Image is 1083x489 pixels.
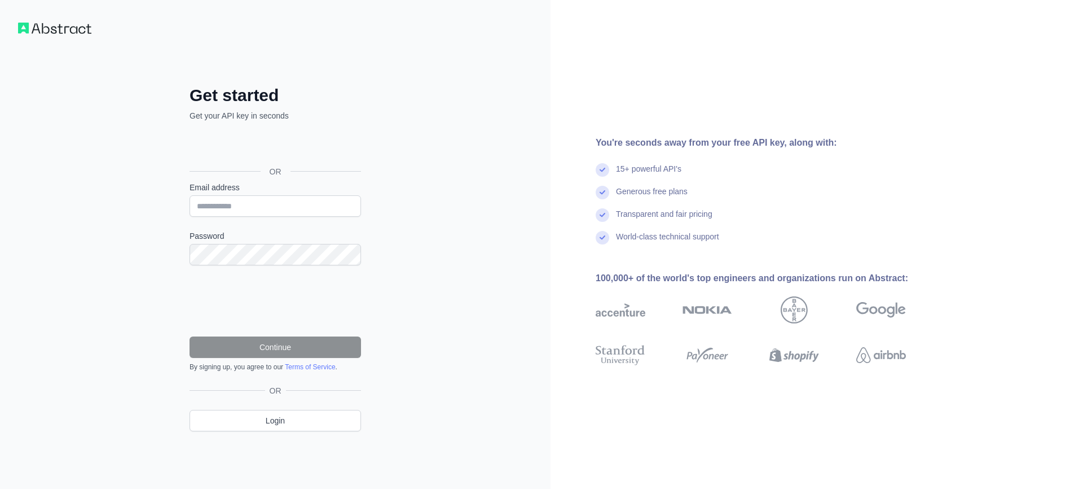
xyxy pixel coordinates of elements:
span: OR [261,166,290,177]
div: By signing up, you agree to our . [190,363,361,372]
a: Terms of Service [285,363,335,371]
iframe: Botão "Fazer login com o Google" [184,134,364,159]
iframe: reCAPTCHA [190,279,361,323]
img: Workflow [18,23,91,34]
img: check mark [596,208,609,222]
span: OR [265,385,286,396]
img: nokia [683,296,732,324]
div: 15+ powerful API's [616,163,681,186]
label: Password [190,230,361,242]
img: check mark [596,186,609,199]
img: airbnb [856,343,906,368]
div: Transparent and fair pricing [616,208,712,231]
img: shopify [769,343,819,368]
img: google [856,296,906,324]
div: Generous free plans [616,186,688,208]
label: Email address [190,182,361,193]
div: 100,000+ of the world's top engineers and organizations run on Abstract: [596,272,942,285]
h2: Get started [190,85,361,106]
img: accenture [596,296,645,324]
img: bayer [781,296,808,324]
a: Login [190,410,361,431]
img: stanford university [596,343,645,368]
img: check mark [596,163,609,177]
button: Continue [190,337,361,358]
p: Get your API key in seconds [190,110,361,121]
img: check mark [596,231,609,244]
img: payoneer [683,343,732,368]
div: World-class technical support [616,231,719,254]
div: You're seconds away from your free API key, along with: [596,136,942,150]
